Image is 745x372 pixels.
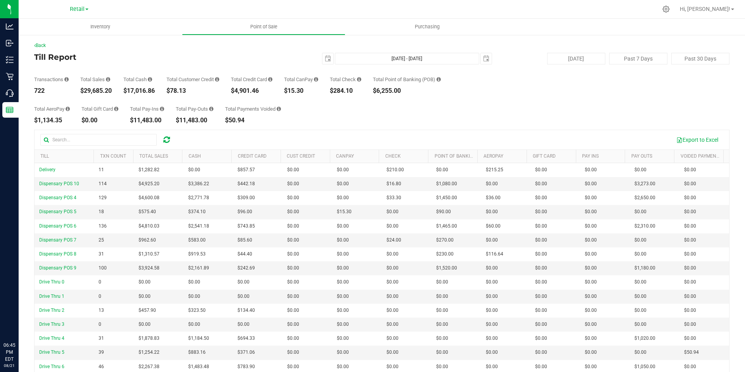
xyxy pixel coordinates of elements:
[277,106,281,111] i: Sum of all voided payment transaction amounts (excluding tips and transaction fees) within the da...
[436,293,448,300] span: $0.00
[385,153,401,159] a: Check
[661,5,671,13] div: Manage settings
[139,180,159,188] span: $4,925.20
[337,264,349,272] span: $0.00
[80,88,112,94] div: $29,685.20
[287,278,299,286] span: $0.00
[188,236,206,244] span: $583.00
[486,307,498,314] span: $0.00
[634,194,655,202] span: $2,650.00
[634,250,646,258] span: $0.00
[106,77,110,82] i: Sum of all successful, non-voided payment transaction amounts (excluding tips and transaction fee...
[130,117,164,123] div: $11,483.00
[99,208,104,216] span: 18
[99,194,107,202] span: 129
[188,278,200,286] span: $0.00
[139,349,159,356] span: $1,254.22
[3,342,15,363] p: 06:45 PM EDT
[139,208,156,216] span: $575.40
[6,106,14,114] inline-svg: Reports
[99,264,107,272] span: 100
[237,293,249,300] span: $0.00
[535,208,547,216] span: $0.00
[486,293,498,300] span: $0.00
[684,180,696,188] span: $0.00
[188,166,200,174] span: $0.00
[238,153,267,159] a: Credit Card
[188,180,209,188] span: $3,386.22
[237,335,255,342] span: $694.33
[237,236,252,244] span: $85.60
[386,321,398,328] span: $0.00
[634,180,655,188] span: $3,273.00
[535,278,547,286] span: $0.00
[535,236,547,244] span: $0.00
[6,23,14,30] inline-svg: Analytics
[535,307,547,314] span: $0.00
[535,363,547,370] span: $0.00
[99,180,107,188] span: 114
[436,194,457,202] span: $1,450.00
[39,335,64,341] span: Drive Thru 4
[436,223,457,230] span: $1,465.00
[436,307,448,314] span: $0.00
[585,264,597,272] span: $0.00
[19,19,182,35] a: Inventory
[34,106,70,111] div: Total AeroPay
[634,264,655,272] span: $1,180.00
[436,363,448,370] span: $0.00
[66,106,70,111] i: Sum of all successful AeroPay payment transaction amounts for all purchases in the date range. Ex...
[39,308,64,313] span: Drive Thru 2
[337,223,349,230] span: $0.00
[139,335,159,342] span: $1,878.83
[684,349,699,356] span: $50.94
[486,335,498,342] span: $0.00
[681,153,722,159] a: Voided Payments
[188,223,209,230] span: $2,541.18
[436,264,457,272] span: $1,520.00
[188,307,206,314] span: $323.50
[585,250,597,258] span: $0.00
[337,250,349,258] span: $0.00
[634,166,646,174] span: $0.00
[268,77,272,82] i: Sum of all successful, non-voided payment transaction amounts using credit card as the payment me...
[631,153,652,159] a: Pay Outs
[139,166,159,174] span: $1,282.82
[34,53,266,61] h4: Till Report
[386,180,401,188] span: $16.80
[330,88,361,94] div: $284.10
[684,321,696,328] span: $0.00
[337,293,349,300] span: $0.00
[139,264,159,272] span: $3,924.58
[287,293,299,300] span: $0.00
[287,223,299,230] span: $0.00
[99,321,101,328] span: 0
[139,321,151,328] span: $0.00
[436,208,451,216] span: $90.00
[81,117,118,123] div: $0.00
[634,223,655,230] span: $2,310.00
[609,53,667,64] button: Past 7 Days
[81,106,118,111] div: Total Gift Card
[237,349,255,356] span: $371.06
[436,321,448,328] span: $0.00
[684,363,696,370] span: $0.00
[188,194,209,202] span: $2,771.78
[287,250,299,258] span: $0.00
[166,77,219,82] div: Total Customer Credit
[237,166,255,174] span: $857.57
[3,363,15,369] p: 08/21
[483,153,503,159] a: AeroPay
[209,106,213,111] i: Sum of all cash pay-outs removed from tills within the date range.
[373,77,441,82] div: Total Point of Banking (POB)
[188,349,206,356] span: $883.16
[99,307,104,314] span: 13
[486,250,503,258] span: $116.64
[634,293,646,300] span: $0.00
[437,77,441,82] i: Sum of the successful, non-voided point-of-banking payment transaction amounts, both via payment ...
[237,321,249,328] span: $0.00
[237,264,255,272] span: $242.69
[287,166,299,174] span: $0.00
[6,56,14,64] inline-svg: Inventory
[287,363,299,370] span: $0.00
